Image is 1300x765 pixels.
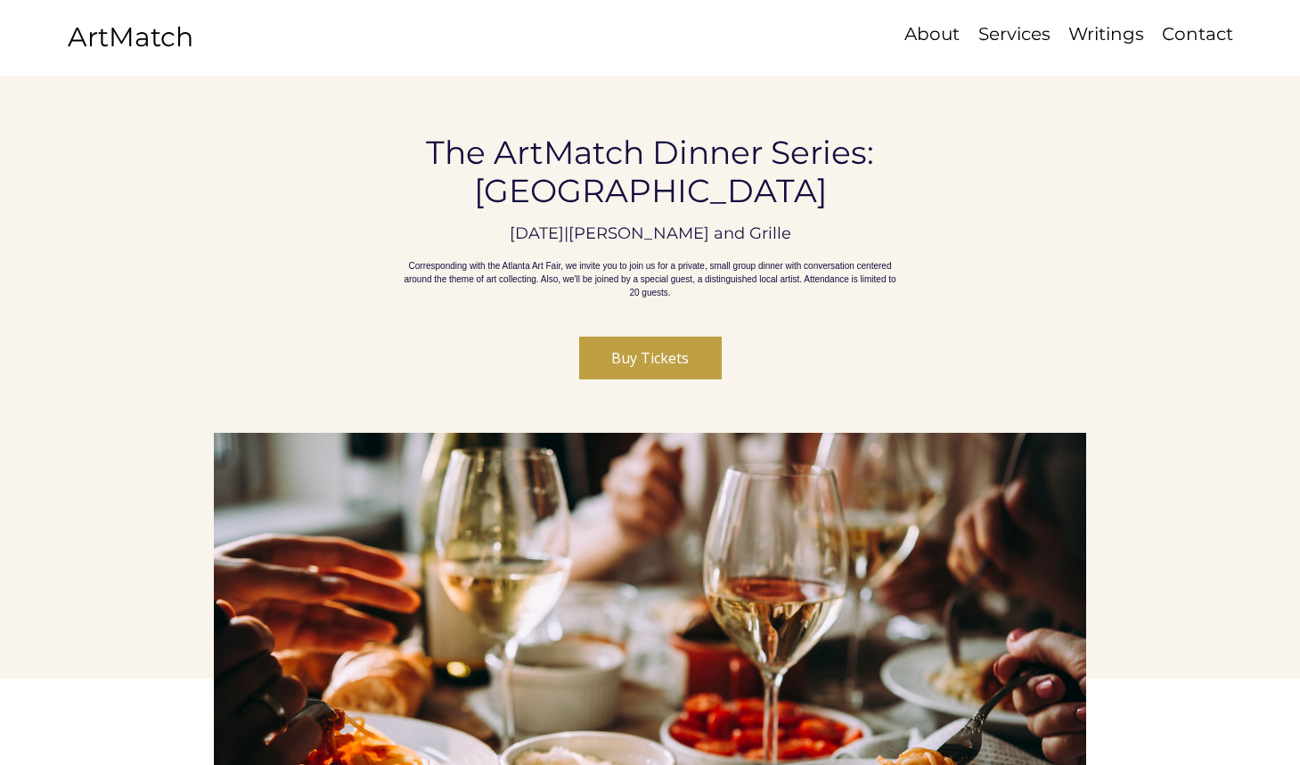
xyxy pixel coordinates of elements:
a: About [895,21,969,47]
nav: Site [837,21,1241,47]
p: [DATE] [510,224,564,243]
button: Buy Tickets [579,337,722,379]
p: [PERSON_NAME] and Grille [568,224,791,243]
p: Services [969,21,1059,47]
a: Services [969,21,1059,47]
a: Contact [1153,21,1241,47]
p: Contact [1153,21,1242,47]
a: Writings [1059,21,1153,47]
h1: The ArtMatch Dinner Series: [GEOGRAPHIC_DATA] [274,134,1026,210]
a: ArtMatch [68,20,193,53]
p: Corresponding with the Atlanta Art Fair, we invite you to join us for a private, small group dinn... [401,259,900,299]
span: | [564,224,568,243]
